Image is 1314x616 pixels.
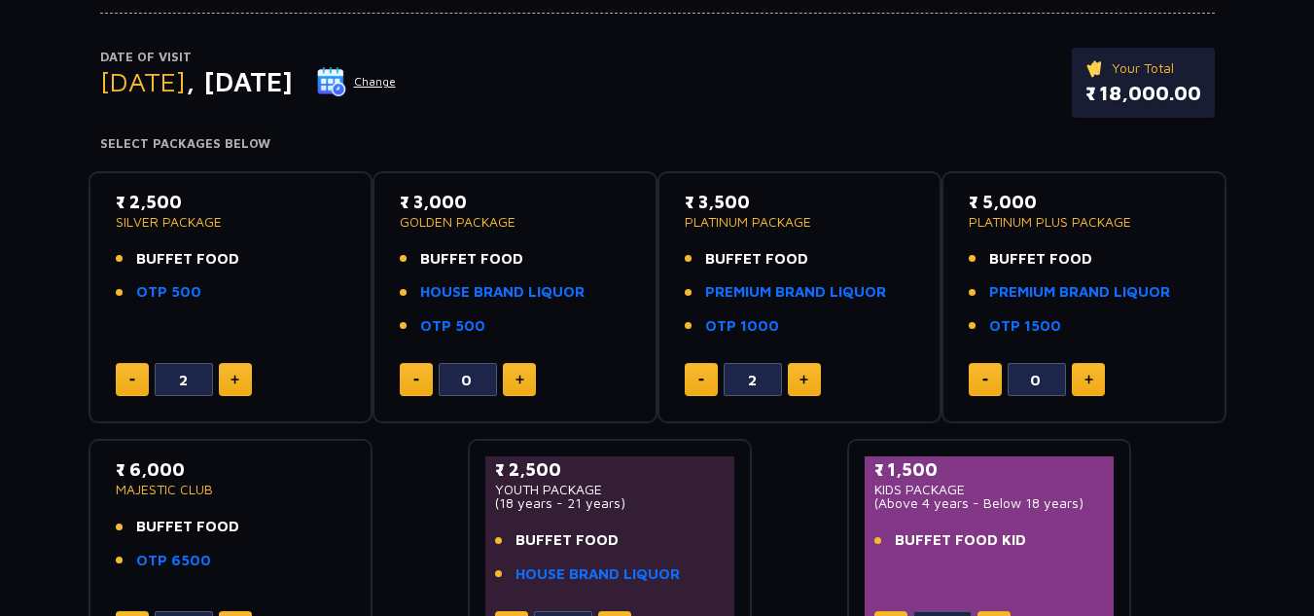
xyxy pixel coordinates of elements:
[400,215,630,229] p: GOLDEN PACKAGE
[685,215,915,229] p: PLATINUM PACKAGE
[969,189,1199,215] p: ₹ 5,000
[982,379,988,381] img: minus
[989,248,1092,271] span: BUFFET FOOD
[116,189,346,215] p: ₹ 2,500
[186,65,293,97] span: , [DATE]
[413,379,419,381] img: minus
[705,248,808,271] span: BUFFET FOOD
[495,483,726,496] p: YOUTH PACKAGE
[136,281,201,304] a: OTP 500
[1085,79,1201,108] p: ₹ 18,000.00
[136,550,211,572] a: OTP 6500
[116,483,346,496] p: MAJESTIC CLUB
[874,456,1105,483] p: ₹ 1,500
[705,315,779,338] a: OTP 1000
[515,563,680,586] a: HOUSE BRAND LIQUOR
[420,248,523,271] span: BUFFET FOOD
[799,375,808,384] img: plus
[129,379,135,381] img: minus
[420,281,585,304] a: HOUSE BRAND LIQUOR
[685,189,915,215] p: ₹ 3,500
[1085,57,1201,79] p: Your Total
[1084,375,1093,384] img: plus
[1085,57,1106,79] img: ticket
[231,375,239,384] img: plus
[874,496,1105,510] p: (Above 4 years - Below 18 years)
[705,281,886,304] a: PREMIUM BRAND LIQUOR
[989,281,1170,304] a: PREMIUM BRAND LIQUOR
[495,456,726,483] p: ₹ 2,500
[100,136,1215,152] h4: Select Packages Below
[969,215,1199,229] p: PLATINUM PLUS PACKAGE
[116,456,346,483] p: ₹ 6,000
[515,375,524,384] img: plus
[116,215,346,229] p: SILVER PACKAGE
[316,66,397,97] button: Change
[420,315,485,338] a: OTP 500
[874,483,1105,496] p: KIDS PACKAGE
[136,248,239,271] span: BUFFET FOOD
[400,189,630,215] p: ₹ 3,000
[100,65,186,97] span: [DATE]
[698,379,704,381] img: minus
[895,529,1026,552] span: BUFFET FOOD KID
[100,48,397,67] p: Date of Visit
[989,315,1061,338] a: OTP 1500
[495,496,726,510] p: (18 years - 21 years)
[136,516,239,538] span: BUFFET FOOD
[515,529,619,552] span: BUFFET FOOD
